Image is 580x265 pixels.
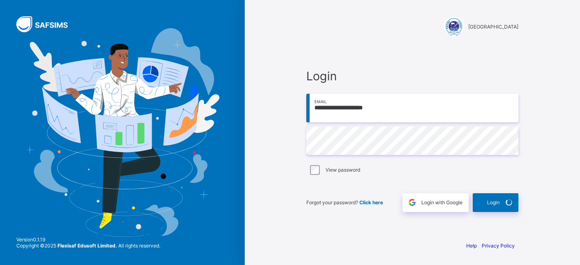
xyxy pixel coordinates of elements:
span: [GEOGRAPHIC_DATA] [468,24,518,30]
img: Hero Image [25,28,219,237]
a: Privacy Policy [482,243,515,249]
img: SAFSIMS Logo [16,16,77,32]
span: Copyright © 2025 All rights reserved. [16,243,160,249]
span: Login [306,69,518,83]
label: View password [325,167,360,173]
strong: Flexisaf Edusoft Limited. [58,243,117,249]
a: Help [466,243,477,249]
span: Login with Google [421,199,463,205]
span: Login [487,199,500,205]
a: Click here [359,199,383,205]
img: google.396cfc9801f0270233282035f929180a.svg [407,198,417,207]
span: Forgot your password? [306,199,383,205]
span: Version 0.1.19 [16,236,160,243]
